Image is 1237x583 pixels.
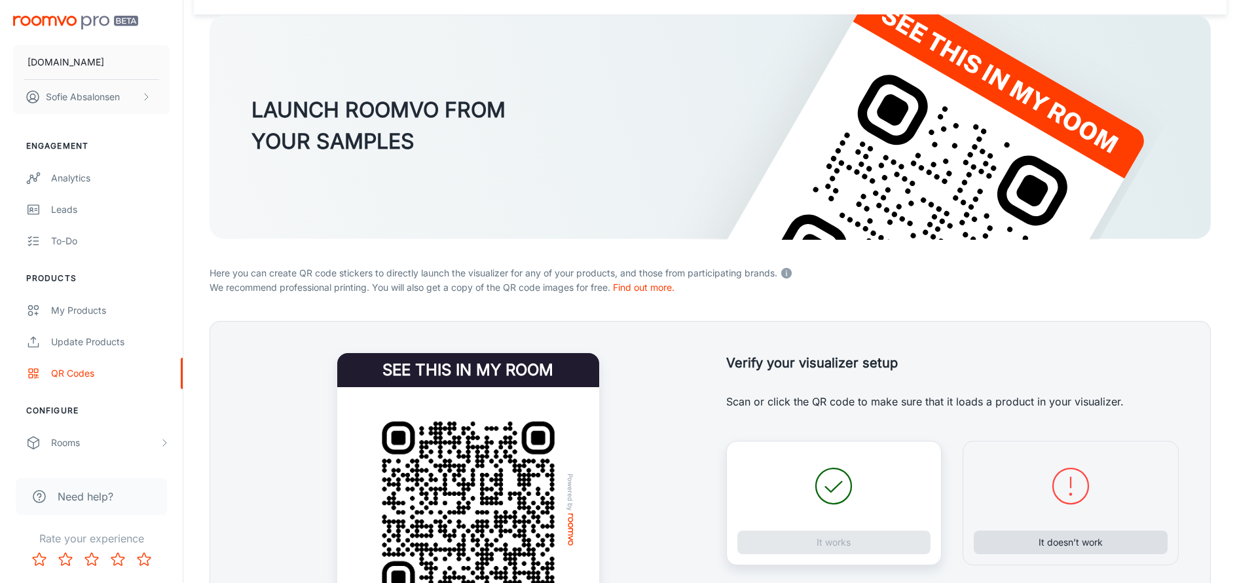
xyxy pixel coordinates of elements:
img: Roomvo PRO Beta [13,16,138,29]
div: Analytics [51,171,170,185]
span: Powered by [564,473,578,510]
div: To-do [51,234,170,248]
button: Rate 5 star [131,546,157,573]
button: Rate 2 star [52,546,79,573]
div: Leads [51,202,170,217]
p: [DOMAIN_NAME] [28,55,104,69]
p: We recommend professional printing. You will also get a copy of the QR code images for free. [210,280,1211,295]
button: Rate 3 star [79,546,105,573]
p: Here you can create QR code stickers to directly launch the visualizer for any of your products, ... [210,263,1211,280]
p: Sofie Absalonsen [46,90,120,104]
div: My Products [51,303,170,318]
button: Rate 1 star [26,546,52,573]
button: [DOMAIN_NAME] [13,45,170,79]
p: Scan or click the QR code to make sure that it loads a product in your visualizer. [726,394,1179,409]
p: Rate your experience [10,531,172,546]
div: Update Products [51,335,170,349]
div: QR Codes [51,366,170,381]
span: Need help? [58,489,113,504]
div: Rooms [51,436,159,450]
h5: Verify your visualizer setup [726,353,1179,373]
h4: See this in my room [337,353,599,387]
button: Rate 4 star [105,546,131,573]
a: Find out more. [613,282,674,293]
button: Sofie Absalonsen [13,80,170,114]
img: roomvo [568,513,574,545]
h3: LAUNCH ROOMVO FROM YOUR SAMPLES [251,94,506,157]
button: It doesn’t work [974,531,1168,554]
